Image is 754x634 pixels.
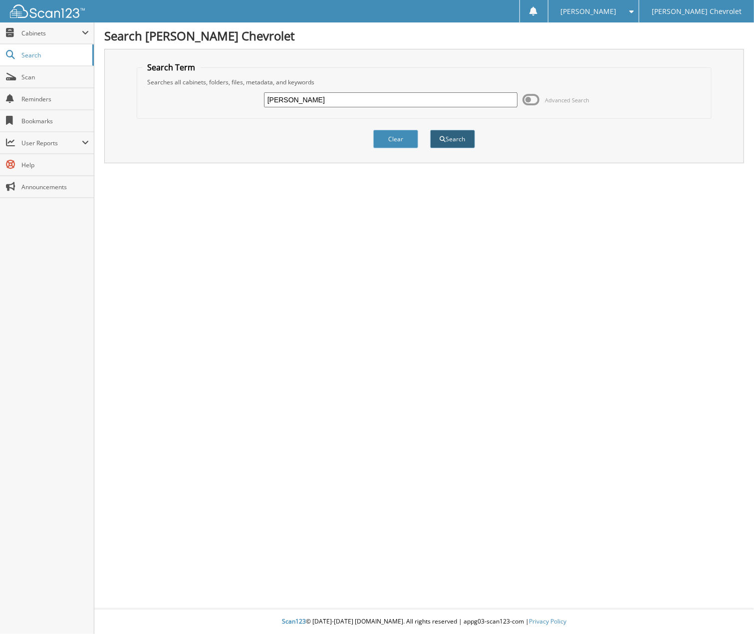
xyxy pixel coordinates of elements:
span: User Reports [21,139,82,147]
button: Clear [373,130,418,148]
span: Scan [21,73,89,81]
img: scan123-logo-white.svg [10,4,85,18]
span: [PERSON_NAME] [561,8,617,14]
div: © [DATE]-[DATE] [DOMAIN_NAME]. All rights reserved | appg03-scan123-com | [94,610,754,634]
span: Search [21,51,87,59]
span: Cabinets [21,29,82,37]
h1: Search [PERSON_NAME] Chevrolet [104,27,744,44]
span: Reminders [21,95,89,103]
span: Announcements [21,183,89,191]
legend: Search Term [142,62,200,73]
span: [PERSON_NAME] Chevrolet [652,8,742,14]
button: Search [430,130,475,148]
span: Bookmarks [21,117,89,125]
div: Searches all cabinets, folders, files, metadata, and keywords [142,78,706,86]
a: Privacy Policy [529,617,566,626]
span: Scan123 [282,617,306,626]
span: Help [21,161,89,169]
span: Advanced Search [545,96,589,104]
